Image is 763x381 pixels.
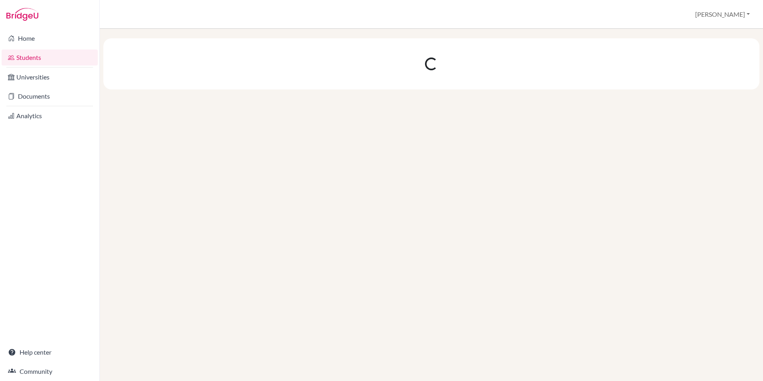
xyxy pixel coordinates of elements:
a: Home [2,30,98,46]
a: Students [2,50,98,65]
a: Documents [2,88,98,104]
a: Community [2,363,98,379]
img: Bridge-U [6,8,38,21]
button: [PERSON_NAME] [692,7,753,22]
a: Analytics [2,108,98,124]
a: Universities [2,69,98,85]
a: Help center [2,344,98,360]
